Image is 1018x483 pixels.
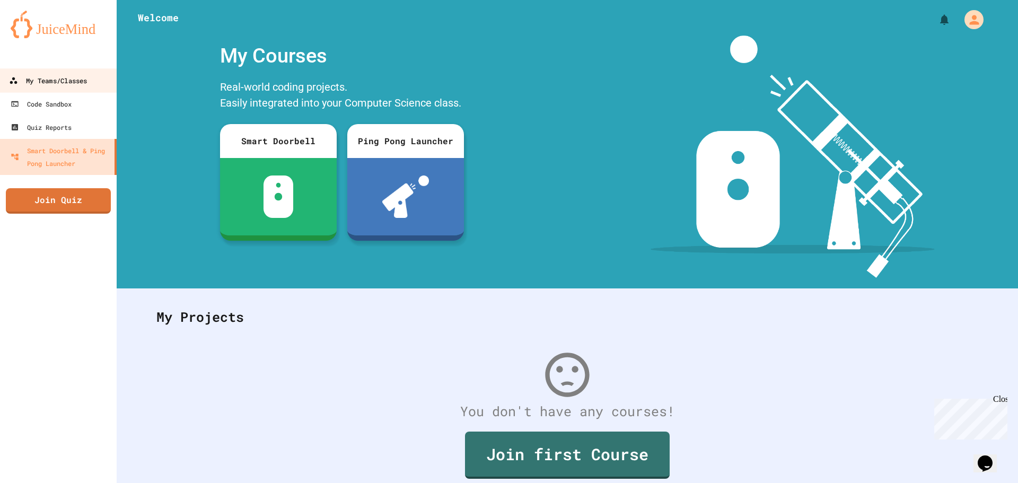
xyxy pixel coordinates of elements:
[953,7,986,32] div: My Account
[11,144,110,170] div: Smart Doorbell & Ping Pong Launcher
[347,124,464,158] div: Ping Pong Launcher
[651,36,935,278] img: banner-image-my-projects.png
[4,4,73,67] div: Chat with us now!Close
[11,11,106,38] img: logo-orange.svg
[215,36,469,76] div: My Courses
[9,74,87,87] div: My Teams/Classes
[11,98,72,110] div: Code Sandbox
[465,432,670,479] a: Join first Course
[264,175,294,218] img: sdb-white.svg
[11,121,72,134] div: Quiz Reports
[146,401,989,421] div: You don't have any courses!
[382,175,429,218] img: ppl-with-ball.png
[930,394,1007,440] iframe: chat widget
[215,76,469,116] div: Real-world coding projects. Easily integrated into your Computer Science class.
[6,188,111,214] a: Join Quiz
[918,11,953,29] div: My Notifications
[973,441,1007,472] iframe: chat widget
[146,296,989,338] div: My Projects
[220,124,337,158] div: Smart Doorbell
